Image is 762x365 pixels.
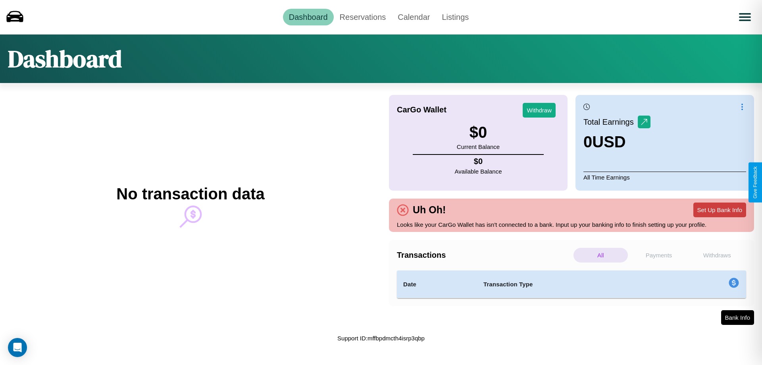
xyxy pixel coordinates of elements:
[523,103,556,118] button: Withdraw
[397,251,571,260] h4: Transactions
[573,248,628,263] p: All
[403,280,471,289] h4: Date
[693,203,746,217] button: Set Up Bank Info
[455,157,502,166] h4: $ 0
[116,185,264,203] h2: No transaction data
[457,141,500,152] p: Current Balance
[752,166,758,199] div: Give Feedback
[397,105,446,114] h4: CarGo Wallet
[8,338,27,357] div: Open Intercom Messenger
[483,280,664,289] h4: Transaction Type
[690,248,744,263] p: Withdraws
[457,124,500,141] h3: $ 0
[397,270,746,298] table: simple table
[734,6,756,28] button: Open menu
[583,133,650,151] h3: 0 USD
[632,248,686,263] p: Payments
[583,172,746,183] p: All Time Earnings
[392,9,436,25] a: Calendar
[8,42,122,75] h1: Dashboard
[409,204,450,216] h4: Uh Oh!
[436,9,475,25] a: Listings
[721,310,754,325] button: Bank Info
[337,333,425,344] p: Support ID: mffbpdmcth4isrp3qbp
[455,166,502,177] p: Available Balance
[583,115,638,129] p: Total Earnings
[334,9,392,25] a: Reservations
[397,219,746,230] p: Looks like your CarGo Wallet has isn't connected to a bank. Input up your banking info to finish ...
[283,9,334,25] a: Dashboard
